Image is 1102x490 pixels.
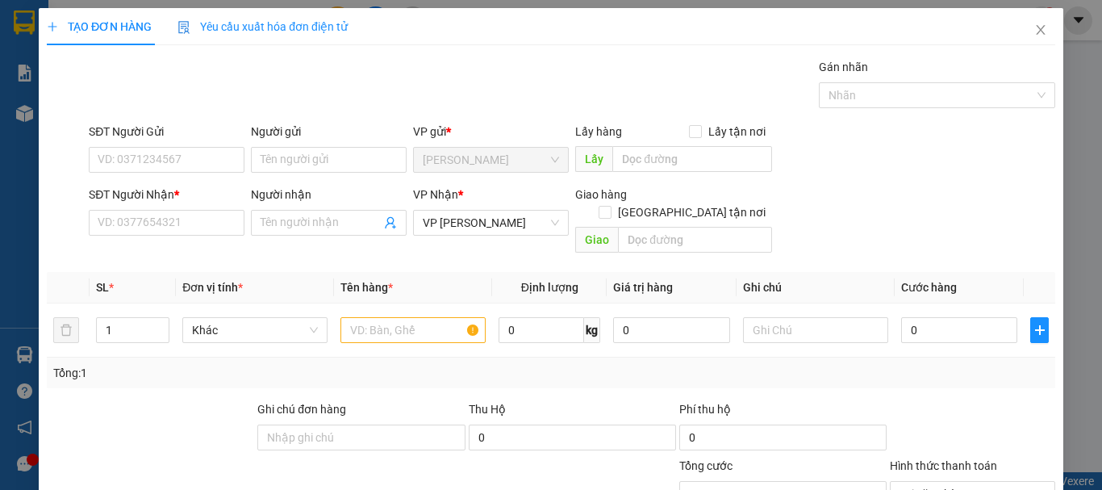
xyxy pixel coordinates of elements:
span: Giá trị hàng [613,281,673,294]
span: Thu Hộ [468,403,505,416]
span: Khác [192,318,318,342]
label: Hình thức thanh toán [890,459,997,472]
span: VP Phan Rang [423,211,559,235]
input: Ghi chú đơn hàng [257,425,465,450]
span: Cước hàng [901,281,957,294]
span: Giao hàng [575,188,627,201]
span: Hồ Chí Minh [423,148,559,172]
span: plus [1031,324,1048,337]
div: VP gửi [413,123,569,140]
span: Lấy [575,146,612,172]
div: Tổng: 1 [53,364,427,382]
img: icon [177,21,190,34]
input: VD: Bàn, Ghế [340,317,486,343]
div: SĐT Người Nhận [89,186,244,203]
span: Lấy tận nơi [701,123,771,140]
span: Tên hàng [340,281,393,294]
span: close [1034,23,1047,36]
input: Dọc đường [618,227,771,253]
span: Tổng cước [679,459,733,472]
button: plus [1030,317,1049,343]
span: SL [96,281,109,294]
button: delete [53,317,79,343]
span: Lấy hàng [575,125,622,138]
div: Người gửi [251,123,407,140]
span: Định lượng [520,281,578,294]
span: kg [584,317,600,343]
span: TẠO ĐƠN HÀNG [47,20,152,33]
label: Gán nhãn [819,61,868,73]
button: Close [1018,8,1063,53]
span: VP Nhận [413,188,458,201]
input: Dọc đường [612,146,771,172]
span: plus [47,21,58,32]
label: Ghi chú đơn hàng [257,403,346,416]
span: user-add [384,216,397,229]
span: Yêu cầu xuất hóa đơn điện tử [177,20,348,33]
span: Đơn vị tính [182,281,243,294]
div: Phí thu hộ [679,400,887,425]
div: SĐT Người Gửi [89,123,244,140]
span: [GEOGRAPHIC_DATA] tận nơi [611,203,771,221]
div: Người nhận [251,186,407,203]
span: Giao [575,227,618,253]
input: Ghi Chú [743,317,888,343]
th: Ghi chú [737,272,895,304]
input: 0 [613,317,729,343]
